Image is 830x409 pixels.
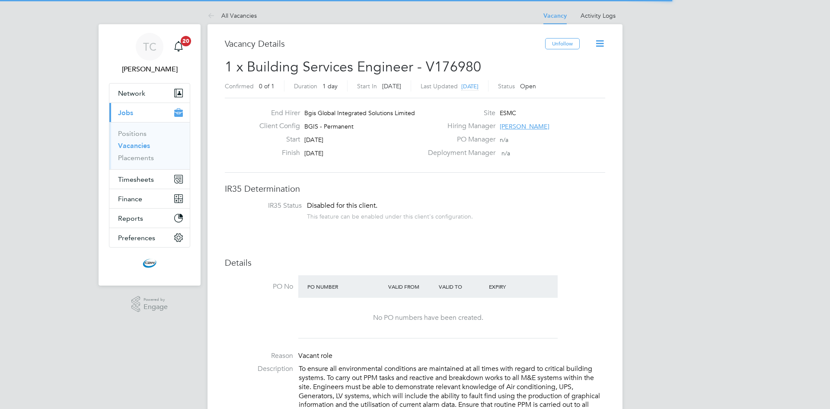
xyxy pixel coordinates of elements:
[118,214,143,222] span: Reports
[131,296,168,312] a: Powered byEngage
[118,142,150,150] a: Vacancies
[170,33,187,61] a: 20
[109,228,190,247] button: Preferences
[143,41,156,52] span: TC
[225,183,605,194] h3: IR35 Determination
[487,279,537,294] div: Expiry
[357,82,377,90] label: Start In
[304,122,354,130] span: BGIS - Permanent
[118,175,154,184] span: Timesheets
[298,351,332,360] span: Vacant role
[118,154,154,162] a: Placements
[461,83,479,90] span: [DATE]
[386,279,437,294] div: Valid From
[520,82,536,90] span: Open
[423,122,495,131] label: Hiring Manager
[304,136,323,144] span: [DATE]
[304,149,323,157] span: [DATE]
[109,170,190,189] button: Timesheets
[181,36,191,46] span: 20
[207,12,257,19] a: All Vacancies
[543,12,567,19] a: Vacancy
[109,33,190,74] a: TC[PERSON_NAME]
[500,122,549,130] span: [PERSON_NAME]
[307,210,473,220] div: This feature can be enabled under this client's configuration.
[109,84,190,103] button: Network
[252,109,300,118] label: End Hirer
[144,303,168,311] span: Engage
[307,313,549,322] div: No PO numbers have been created.
[423,109,495,118] label: Site
[500,136,508,144] span: n/a
[109,122,190,169] div: Jobs
[109,256,190,270] a: Go to home page
[118,89,145,97] span: Network
[109,64,190,74] span: Tom Cheek
[421,82,458,90] label: Last Updated
[305,279,386,294] div: PO Number
[118,234,155,242] span: Preferences
[545,38,580,49] button: Unfollow
[109,209,190,228] button: Reports
[225,351,293,361] label: Reason
[233,201,302,210] label: IR35 Status
[109,189,190,208] button: Finance
[109,103,190,122] button: Jobs
[252,135,300,144] label: Start
[252,122,300,131] label: Client Config
[437,279,487,294] div: Valid To
[498,82,515,90] label: Status
[322,82,338,90] span: 1 day
[501,149,510,157] span: n/a
[118,109,133,117] span: Jobs
[225,58,481,75] span: 1 x Building Services Engineer - V176980
[225,257,605,268] h3: Details
[144,296,168,303] span: Powered by
[118,195,142,203] span: Finance
[252,148,300,158] label: Finish
[99,24,201,286] nav: Main navigation
[225,38,545,49] h3: Vacancy Details
[143,256,156,270] img: cbwstaffingsolutions-logo-retina.png
[307,201,377,210] span: Disabled for this client.
[423,148,495,158] label: Deployment Manager
[423,135,495,144] label: PO Manager
[382,82,401,90] span: [DATE]
[304,109,415,117] span: Bgis Global Integrated Solutions Limited
[500,109,516,117] span: ESMC
[118,129,147,138] a: Positions
[225,82,254,90] label: Confirmed
[225,282,293,291] label: PO No
[581,12,616,19] a: Activity Logs
[259,82,275,90] span: 0 of 1
[294,82,317,90] label: Duration
[225,364,293,374] label: Description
